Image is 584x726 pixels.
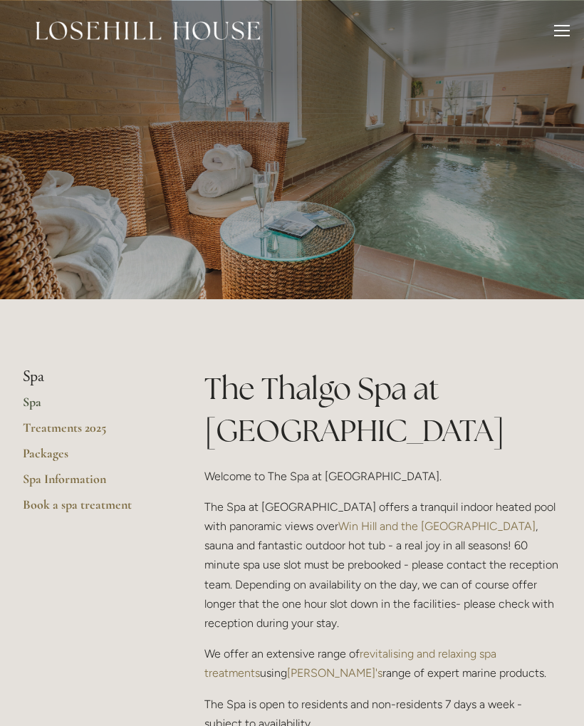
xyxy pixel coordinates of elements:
a: Win Hill and the [GEOGRAPHIC_DATA] [338,519,536,533]
li: Spa [23,368,159,386]
a: Spa Information [23,471,159,497]
a: Treatments 2025 [23,420,159,445]
a: Book a spa treatment [23,497,159,522]
a: [PERSON_NAME]'s [287,666,382,680]
h1: The Thalgo Spa at [GEOGRAPHIC_DATA] [204,368,561,452]
p: Welcome to The Spa at [GEOGRAPHIC_DATA]. [204,467,561,486]
a: Packages [23,445,159,471]
a: Spa [23,394,159,420]
img: Losehill House [36,21,260,40]
p: The Spa at [GEOGRAPHIC_DATA] offers a tranquil indoor heated pool with panoramic views over , sau... [204,497,561,633]
p: We offer an extensive range of using range of expert marine products. [204,644,561,683]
